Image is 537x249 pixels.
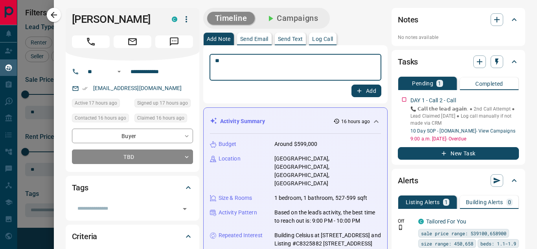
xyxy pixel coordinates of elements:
[410,128,515,134] a: 10 Day SOP - [DOMAIN_NAME]- View Campaigns
[351,85,381,97] button: Add
[72,114,131,125] div: Mon Aug 11 2025
[179,203,190,214] button: Open
[398,52,519,71] div: Tasks
[134,114,193,125] div: Mon Aug 11 2025
[438,81,441,86] p: 1
[398,225,403,230] svg: Push Notification Only
[72,35,110,48] span: Call
[219,208,257,217] p: Activity Pattern
[72,227,193,246] div: Criteria
[341,118,370,125] p: 16 hours ago
[406,199,440,205] p: Listing Alerts
[219,231,263,240] p: Repeated Interest
[210,114,381,129] div: Activity Summary16 hours ago
[274,208,381,225] p: Based on the lead's activity, the best time to reach out is: 9:00 PM - 10:00 PM
[114,35,151,48] span: Email
[398,55,418,68] h2: Tasks
[219,140,237,148] p: Budget
[155,35,193,48] span: Message
[137,114,184,122] span: Claimed 16 hours ago
[72,13,160,26] h1: [PERSON_NAME]
[274,194,368,202] p: 1 bedroom, 1 bathroom, 527-599 sqft
[258,12,326,25] button: Campaigns
[72,99,131,110] div: Mon Aug 11 2025
[75,99,117,107] span: Active 17 hours ago
[75,114,126,122] span: Contacted 16 hours ago
[220,117,265,125] p: Activity Summary
[412,81,433,86] p: Pending
[72,178,193,197] div: Tags
[421,240,473,247] span: size range: 450,658
[134,99,193,110] div: Mon Aug 11 2025
[398,13,418,26] h2: Notes
[72,181,88,194] h2: Tags
[207,36,231,42] p: Add Note
[410,135,519,142] p: 9:00 a.m. [DATE] - Overdue
[480,240,516,247] span: beds: 1.1-1.9
[445,199,448,205] p: 1
[219,194,252,202] p: Size & Rooms
[398,174,418,187] h2: Alerts
[219,155,241,163] p: Location
[508,199,511,205] p: 0
[421,229,506,237] span: sale price range: 539100,658900
[475,81,503,87] p: Completed
[410,96,456,105] p: DAY 1 - Call 2 - Call
[72,149,193,164] div: TBD
[137,99,188,107] span: Signed up 17 hours ago
[93,85,182,91] a: [EMAIL_ADDRESS][DOMAIN_NAME]
[418,219,424,224] div: condos.ca
[426,218,466,225] a: Tailored For You
[82,86,88,91] svg: Email Verified
[278,36,303,42] p: Send Text
[274,231,381,248] p: Building Celsius at [STREET_ADDRESS] and Listing #C8325882 [STREET_ADDRESS]
[240,36,268,42] p: Send Email
[398,10,519,29] div: Notes
[274,140,318,148] p: Around $599,000
[274,155,381,188] p: [GEOGRAPHIC_DATA], [GEOGRAPHIC_DATA], [GEOGRAPHIC_DATA], [GEOGRAPHIC_DATA]
[312,36,333,42] p: Log Call
[466,199,503,205] p: Building Alerts
[72,129,193,143] div: Buyer
[398,218,414,225] p: Off
[207,12,255,25] button: Timeline
[410,105,519,127] p: 📞 𝗖𝗮𝗹𝗹 𝘁𝗵𝗲 𝗹𝗲𝗮𝗱 𝗮𝗴𝗮𝗶𝗻. ● 2nd Call Attempt ● Lead Claimed [DATE] ‎● Log call manually if not made ...
[72,230,97,243] h2: Criteria
[398,147,519,160] button: New Task
[172,17,177,22] div: condos.ca
[398,171,519,190] div: Alerts
[398,34,519,41] p: No notes available
[114,67,124,76] button: Open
